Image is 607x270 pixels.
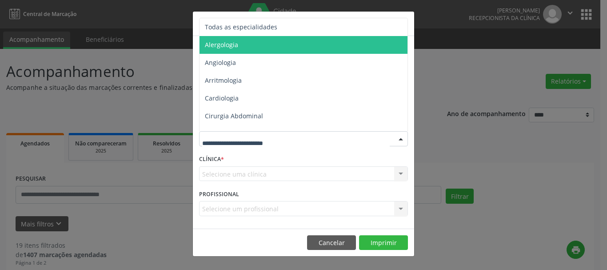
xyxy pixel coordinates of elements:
[205,58,236,67] span: Angiologia
[307,235,356,250] button: Cancelar
[199,18,301,29] h5: Relatório de agendamentos
[199,187,239,201] label: PROFISSIONAL
[205,23,277,31] span: Todas as especialidades
[205,40,238,49] span: Alergologia
[205,76,242,85] span: Arritmologia
[199,153,224,166] label: CLÍNICA
[205,94,239,102] span: Cardiologia
[396,12,414,33] button: Close
[205,112,263,120] span: Cirurgia Abdominal
[359,235,408,250] button: Imprimir
[205,129,260,138] span: Cirurgia Bariatrica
